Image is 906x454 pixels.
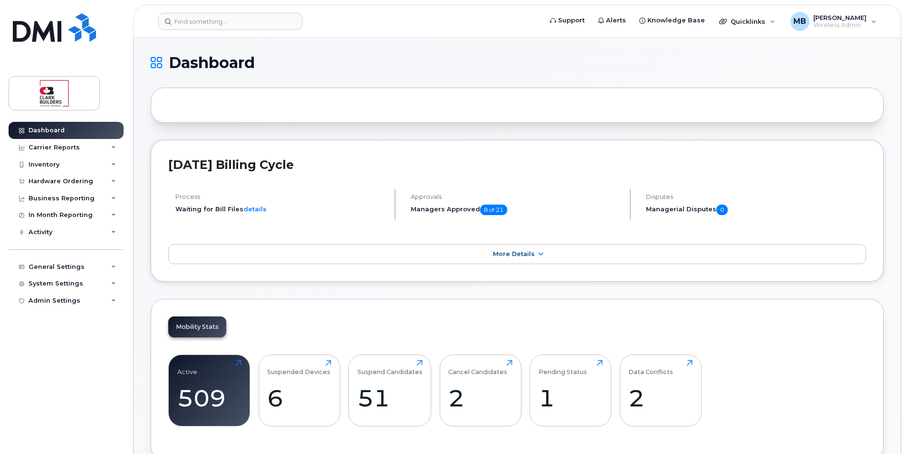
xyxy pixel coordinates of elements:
div: 2 [628,384,693,412]
div: 1 [539,384,603,412]
div: 6 [267,384,331,412]
h4: Approvals [411,193,622,200]
div: 509 [177,384,241,412]
span: 8 of 21 [480,205,507,215]
h5: Managers Approved [411,205,622,215]
h4: Process [175,193,386,200]
div: Pending Status [539,360,587,375]
a: details [243,205,267,213]
h4: Disputes [646,193,866,200]
a: Cancel Candidates2 [448,360,512,421]
iframe: Messenger Launcher [865,413,899,447]
div: Data Conflicts [628,360,673,375]
h5: Managerial Disputes [646,205,866,215]
h2: [DATE] Billing Cycle [168,158,866,172]
div: 51 [357,384,423,412]
div: Cancel Candidates [448,360,507,375]
div: Suspend Candidates [357,360,423,375]
span: 0 [716,205,728,215]
a: Active509 [177,360,241,421]
a: Suspend Candidates51 [357,360,423,421]
div: 2 [448,384,512,412]
li: Waiting for Bill Files [175,205,386,214]
span: More Details [493,250,535,257]
span: Dashboard [169,56,255,70]
a: Suspended Devices6 [267,360,331,421]
a: Data Conflicts2 [628,360,693,421]
a: Pending Status1 [539,360,603,421]
div: Suspended Devices [267,360,330,375]
div: Active [177,360,197,375]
